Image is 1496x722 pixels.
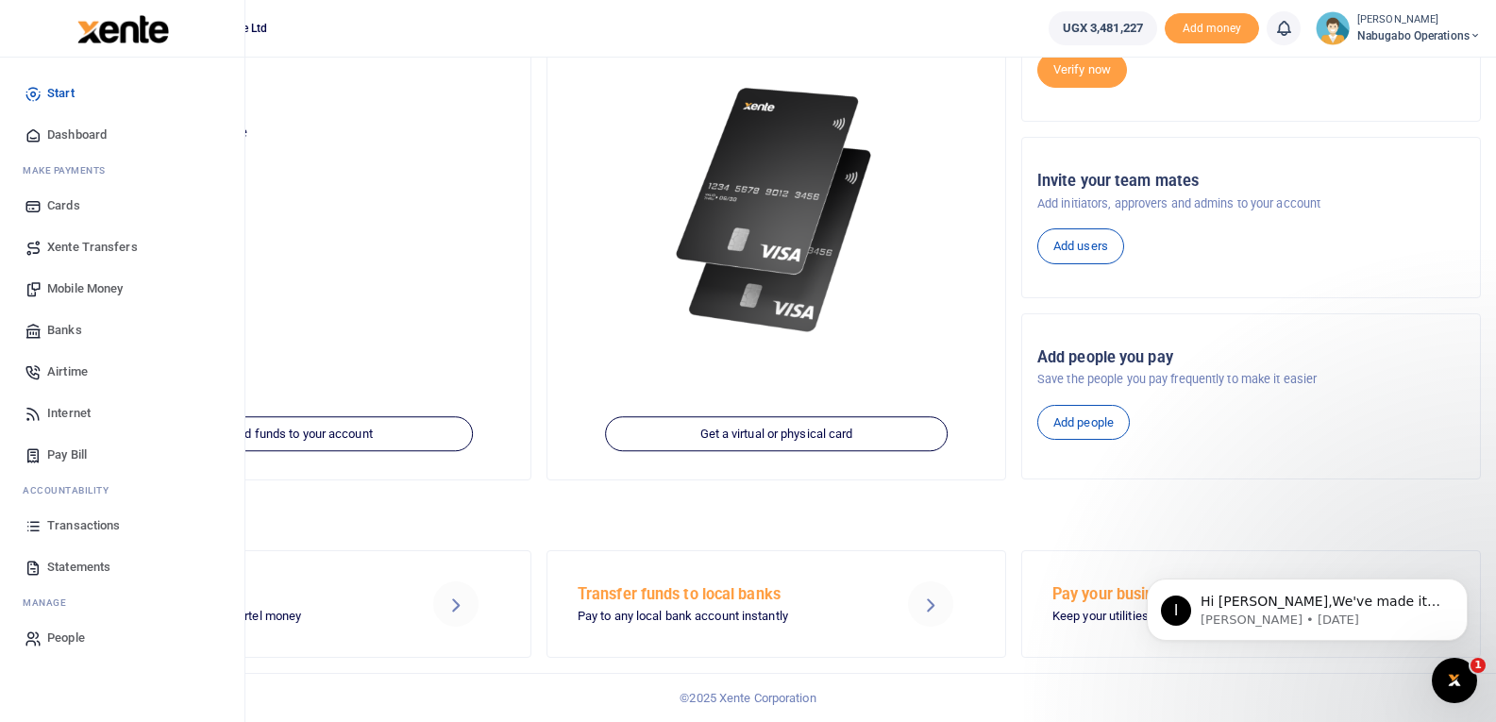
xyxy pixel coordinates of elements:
[1165,13,1259,44] li: Toup your wallet
[1037,370,1465,389] p: Save the people you pay frequently to make it easier
[15,156,229,185] li: M
[15,351,229,393] a: Airtime
[88,82,515,101] p: Nabugabo operations
[1118,539,1496,671] iframe: Intercom notifications message
[47,558,110,577] span: Statements
[47,279,123,298] span: Mobile Money
[15,434,229,476] a: Pay Bill
[47,196,80,215] span: Cards
[1357,12,1481,28] small: [PERSON_NAME]
[130,416,474,452] a: Add funds to your account
[1037,52,1127,88] a: Verify now
[15,505,229,546] a: Transactions
[103,607,397,627] p: MTN mobile money and Airtel money
[669,73,883,347] img: xente-_physical_cards.png
[15,73,229,114] a: Start
[82,73,326,90] p: Message from Ibrahim, sent 1d ago
[77,15,169,43] img: logo-large
[1316,11,1350,45] img: profile-user
[1357,27,1481,44] span: Nabugabo operations
[15,227,229,268] a: Xente Transfers
[47,629,85,647] span: People
[103,585,397,604] h5: Send Mobile Money
[1037,194,1465,213] p: Add initiators, approvers and admins to your account
[1041,11,1165,45] li: Wallet ballance
[1052,607,1347,627] p: Keep your utilities and taxes in great shape
[47,84,75,103] span: Start
[1165,20,1259,34] a: Add money
[47,362,88,381] span: Airtime
[72,550,531,658] a: Send Mobile Money MTN mobile money and Airtel money
[47,404,91,423] span: Internet
[47,445,87,464] span: Pay Bill
[82,55,323,145] span: Hi [PERSON_NAME],We've made it easier to get support! Use this chat to connect with our team in r...
[88,147,515,166] h5: UGX 3,481,227
[76,21,169,35] a: logo-small logo-large logo-large
[47,516,120,535] span: Transactions
[47,321,82,340] span: Banks
[1052,585,1347,604] h5: Pay your business bills
[37,483,109,497] span: countability
[15,617,229,659] a: People
[15,588,229,617] li: M
[15,546,229,588] a: Statements
[15,185,229,227] a: Cards
[578,607,872,627] p: Pay to any local bank account instantly
[1471,658,1486,673] span: 1
[32,163,106,177] span: ake Payments
[1432,658,1477,703] iframe: Intercom live chat
[1165,13,1259,44] span: Add money
[1037,228,1124,264] a: Add users
[15,310,229,351] a: Banks
[15,393,229,434] a: Internet
[88,54,515,73] h5: Account
[15,476,229,505] li: Ac
[47,238,138,257] span: Xente Transfers
[1037,405,1130,441] a: Add people
[72,505,1481,526] h4: Make a transaction
[15,114,229,156] a: Dashboard
[578,585,872,604] h5: Transfer funds to local banks
[32,596,67,610] span: anage
[1037,348,1465,367] h5: Add people you pay
[47,126,107,144] span: Dashboard
[1037,172,1465,191] h5: Invite your team mates
[605,416,949,452] a: Get a virtual or physical card
[1049,11,1157,45] a: UGX 3,481,227
[1316,11,1481,45] a: profile-user [PERSON_NAME] Nabugabo operations
[15,268,229,310] a: Mobile Money
[1021,550,1481,658] a: Pay your business bills Keep your utilities and taxes in great shape
[1063,19,1143,38] span: UGX 3,481,227
[88,124,515,143] p: Your current account balance
[546,550,1006,658] a: Transfer funds to local banks Pay to any local bank account instantly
